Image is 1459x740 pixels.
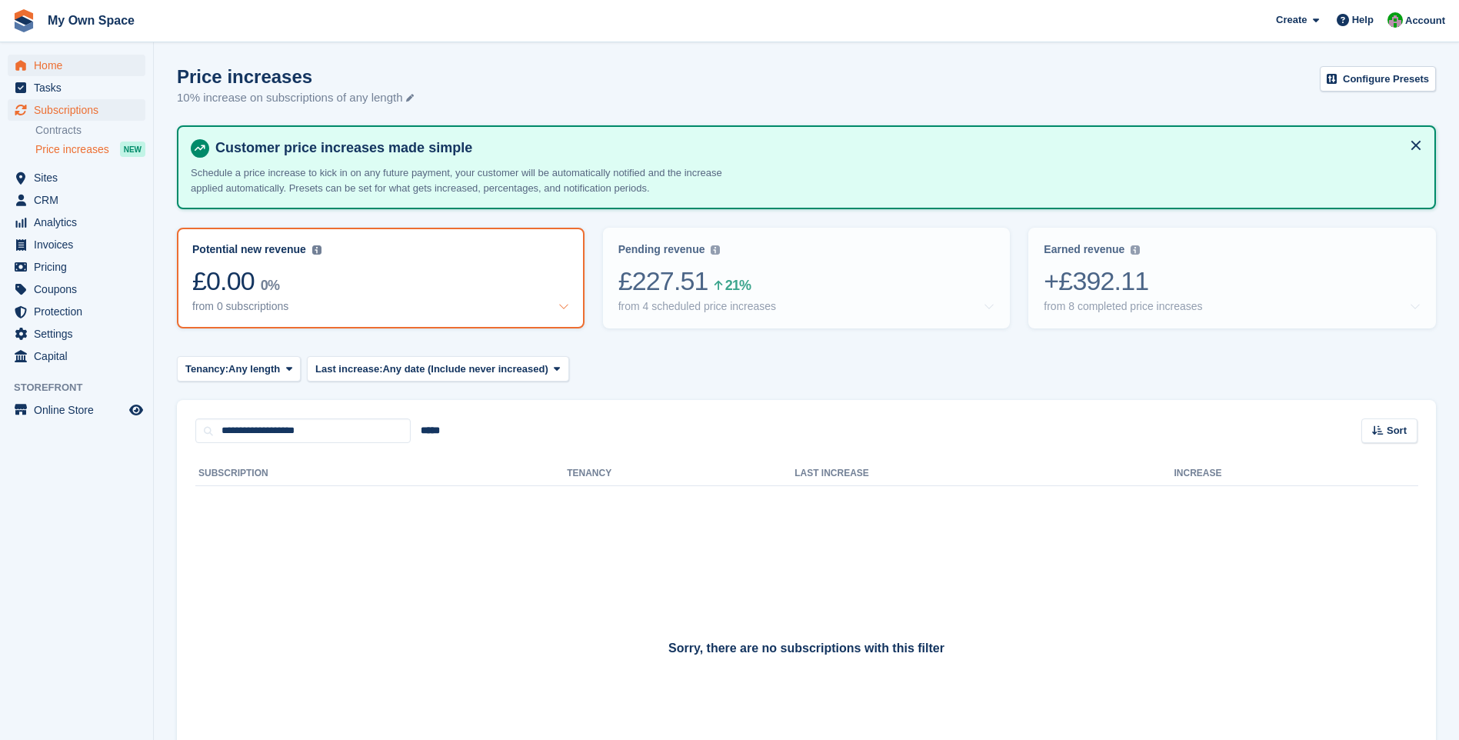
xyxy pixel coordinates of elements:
h1: Price increases [177,66,414,87]
span: Any date (Include never increased) [382,362,548,377]
span: Tenancy: [185,362,228,377]
a: menu [8,99,145,121]
span: Sites [34,167,126,188]
a: Pending revenue £227.51 21% from 4 scheduled price increases [603,228,1011,328]
a: menu [8,234,145,255]
div: Earned revenue [1044,243,1124,256]
div: Potential new revenue [192,243,306,256]
span: Protection [34,301,126,322]
a: menu [8,323,145,345]
span: Coupons [34,278,126,300]
th: Increase [1174,462,1417,486]
span: CRM [34,189,126,211]
a: Earned revenue +£392.11 from 8 completed price increases [1028,228,1436,328]
a: Preview store [127,401,145,419]
div: NEW [120,142,145,157]
img: icon-info-grey-7440780725fd019a000dd9b08b2336e03edf1995a4989e88bcd33f0948082b44.svg [312,245,321,255]
span: Home [34,55,126,76]
a: Contracts [35,123,145,138]
a: menu [8,167,145,188]
a: menu [8,212,145,233]
a: Potential new revenue £0.00 0% from 0 subscriptions [177,228,585,328]
span: Analytics [34,212,126,233]
a: My Own Space [42,8,141,33]
button: Tenancy: Any length [177,356,301,382]
img: icon-info-grey-7440780725fd019a000dd9b08b2336e03edf1995a4989e88bcd33f0948082b44.svg [1131,245,1140,255]
h4: Customer price increases made simple [209,139,1422,157]
span: Tasks [34,77,126,98]
span: Price increases [35,142,109,157]
a: menu [8,256,145,278]
span: Sort [1387,423,1407,438]
div: 21% [725,280,751,291]
p: Schedule a price increase to kick in on any future payment, your customer will be automatically n... [191,165,729,195]
span: Pricing [34,256,126,278]
span: Settings [34,323,126,345]
button: Last increase: Any date (Include never increased) [307,356,568,382]
span: Last increase: [315,362,382,377]
span: Subscriptions [34,99,126,121]
a: Configure Presets [1320,66,1436,92]
div: 0% [261,280,279,291]
span: Any length [228,362,280,377]
span: Account [1405,13,1445,28]
th: Last increase [794,462,1174,486]
th: Tenancy [567,462,794,486]
a: menu [8,301,145,322]
span: Storefront [14,380,153,395]
a: menu [8,278,145,300]
div: from 0 subscriptions [192,300,288,313]
p: 10% increase on subscriptions of any length [177,89,414,107]
a: Price increases NEW [35,141,145,158]
span: Invoices [34,234,126,255]
a: menu [8,55,145,76]
div: £227.51 [618,265,995,297]
div: Pending revenue [618,243,705,256]
a: menu [8,189,145,211]
span: Online Store [34,399,126,421]
img: stora-icon-8386f47178a22dfd0bd8f6a31ec36ba5ce8667c1dd55bd0f319d3a0aa187defe.svg [12,9,35,32]
span: Help [1352,12,1374,28]
div: +£392.11 [1044,265,1421,297]
img: icon-info-grey-7440780725fd019a000dd9b08b2336e03edf1995a4989e88bcd33f0948082b44.svg [711,245,720,255]
div: from 8 completed price increases [1044,300,1202,313]
span: Create [1276,12,1307,28]
span: Capital [34,345,126,367]
img: Paula Harris [1387,12,1403,28]
div: £0.00 [192,265,569,297]
h3: Sorry, there are no subscriptions with this filter [668,642,944,655]
a: menu [8,77,145,98]
a: menu [8,345,145,367]
th: Subscription [195,462,567,486]
div: from 4 scheduled price increases [618,300,776,313]
a: menu [8,399,145,421]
